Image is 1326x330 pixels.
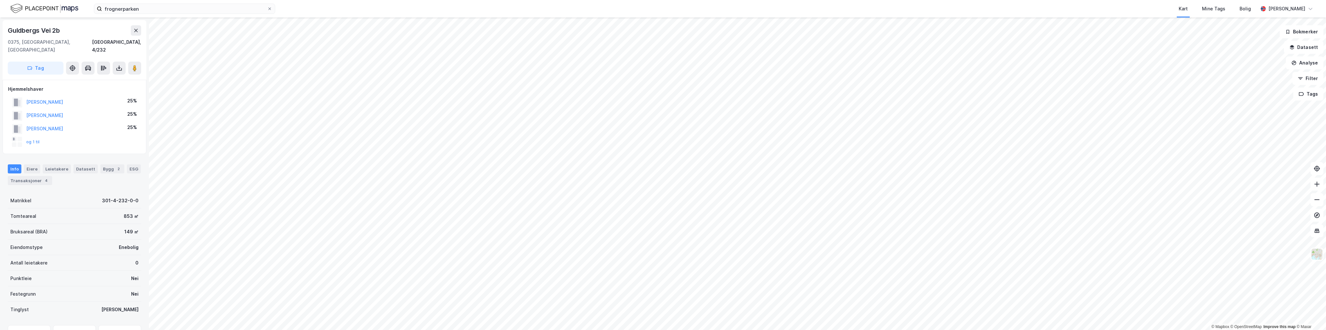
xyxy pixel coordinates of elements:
div: Matrikkel [10,197,31,205]
img: Z [1311,248,1323,260]
div: Eiere [24,164,40,173]
div: Enebolig [119,243,139,251]
div: Kart [1179,5,1188,13]
div: 149 ㎡ [124,228,139,236]
div: Info [8,164,21,173]
div: 25% [127,110,137,118]
div: 25% [127,97,137,105]
div: Tomteareal [10,212,36,220]
div: Leietakere [43,164,71,173]
div: Transaksjoner [8,176,52,185]
button: Tag [8,62,63,75]
div: Nei [131,275,139,282]
div: 25% [127,124,137,131]
button: Analyse [1286,56,1323,69]
div: [PERSON_NAME] [1268,5,1305,13]
div: Bygg [100,164,124,173]
div: [GEOGRAPHIC_DATA], 4/232 [92,38,141,54]
div: Datasett [73,164,98,173]
div: Guldbergs Vei 2b [8,25,61,36]
a: Improve this map [1264,324,1296,329]
div: 301-4-232-0-0 [102,197,139,205]
div: [PERSON_NAME] [101,306,139,313]
div: Tinglyst [10,306,29,313]
div: Punktleie [10,275,32,282]
div: Festegrunn [10,290,36,298]
button: Datasett [1284,41,1323,54]
div: Hjemmelshaver [8,85,141,93]
div: 853 ㎡ [124,212,139,220]
a: OpenStreetMap [1230,324,1262,329]
div: 2 [115,166,122,172]
div: Nei [131,290,139,298]
img: logo.f888ab2527a4732fd821a326f86c7f29.svg [10,3,78,14]
div: Eiendomstype [10,243,43,251]
input: Søk på adresse, matrikkel, gårdeiere, leietakere eller personer [102,4,267,14]
div: Bolig [1240,5,1251,13]
div: Antall leietakere [10,259,48,267]
div: 4 [43,177,50,184]
button: Bokmerker [1280,25,1323,38]
div: Bruksareal (BRA) [10,228,48,236]
a: Mapbox [1211,324,1229,329]
div: 0 [135,259,139,267]
div: Mine Tags [1202,5,1225,13]
iframe: Chat Widget [1294,299,1326,330]
button: Filter [1292,72,1323,85]
button: Tags [1293,88,1323,100]
div: 0375, [GEOGRAPHIC_DATA], [GEOGRAPHIC_DATA] [8,38,92,54]
div: ESG [127,164,141,173]
div: Kontrollprogram for chat [1294,299,1326,330]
